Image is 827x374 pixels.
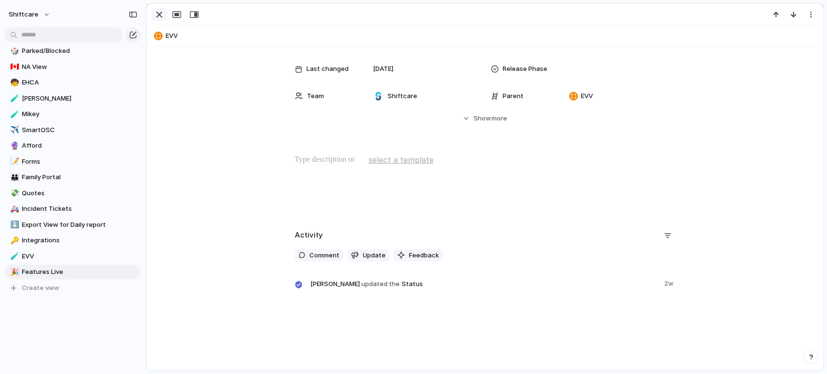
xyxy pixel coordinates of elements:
div: 🧪 [10,109,17,120]
span: Parked/Blocked [22,46,137,56]
button: ⬇️ [9,220,18,230]
a: 🔑Integrations [5,233,141,248]
div: 🎲 [10,46,17,57]
span: Show [473,114,491,123]
span: Release Phase [503,64,547,74]
a: 🎲Parked/Blocked [5,44,141,58]
span: Integrations [22,236,137,245]
button: EVV [151,28,819,44]
span: Mikey [22,109,137,119]
div: 🔑 [10,235,17,246]
div: ⬇️ [10,219,17,230]
span: Forms [22,157,137,167]
button: 🧒 [9,78,18,87]
div: 🧪 [10,251,17,262]
span: Shiftcare [388,91,417,101]
span: EVV [581,91,593,101]
span: [DATE] [373,64,393,74]
button: 🎉 [9,267,18,277]
button: ✈️ [9,125,18,135]
button: 📝 [9,157,18,167]
button: Comment [295,249,343,262]
span: select a template [369,154,434,166]
span: [PERSON_NAME] [310,279,360,289]
button: Showmore [295,110,675,127]
a: 🧪EVV [5,249,141,264]
span: Family Portal [22,172,137,182]
button: 🔑 [9,236,18,245]
button: shiftcare [4,7,55,22]
span: Parent [503,91,523,101]
button: 🧪 [9,94,18,103]
button: Feedback [393,249,443,262]
button: 👪 [9,172,18,182]
button: 💸 [9,188,18,198]
span: NA View [22,62,137,72]
button: 🧪 [9,109,18,119]
span: Update [363,251,386,260]
button: 🇨🇦 [9,62,18,72]
a: ✈️SmartOSC [5,123,141,137]
span: Create view [22,283,59,293]
span: SmartOSC [22,125,137,135]
a: 🚑Incident Tickets [5,202,141,216]
button: Create view [5,281,141,295]
span: updated the [361,279,400,289]
button: Update [347,249,389,262]
h2: Activity [295,230,323,241]
button: 🔮 [9,141,18,151]
span: Last changed [306,64,349,74]
a: 🇨🇦NA View [5,60,141,74]
div: 🧒 [10,77,17,88]
div: 🎉 [10,267,17,278]
a: 🧒EHCA [5,75,141,90]
a: 💸Quotes [5,186,141,201]
span: Quotes [22,188,137,198]
span: EVV [166,31,819,41]
button: 🎲 [9,46,18,56]
button: select a template [367,153,435,167]
span: more [491,114,507,123]
span: [PERSON_NAME] [22,94,137,103]
div: 👪 [10,172,17,183]
span: EVV [22,252,137,261]
div: 🇨🇦 [10,61,17,72]
span: Features Live [22,267,137,277]
a: 👪Family Portal [5,170,141,185]
div: 🚑 [10,204,17,215]
a: 🎉Features Live [5,265,141,279]
a: 📝Forms [5,154,141,169]
div: 🔮Afford [5,138,141,153]
a: 🧪[PERSON_NAME] [5,91,141,106]
div: 📝 [10,156,17,167]
span: Status [310,277,658,290]
span: 2w [664,277,675,289]
span: Feedback [409,251,439,260]
div: 💸 [10,187,17,199]
span: Afford [22,141,137,151]
span: Team [307,91,324,101]
a: 🧪Mikey [5,107,141,121]
span: EHCA [22,78,137,87]
div: ✈️ [10,124,17,136]
a: ⬇️Export View for Daily report [5,218,141,232]
span: Comment [309,251,339,260]
div: 🔮 [10,140,17,152]
button: 🚑 [9,204,18,214]
button: 🧪 [9,252,18,261]
span: shiftcare [9,10,38,19]
div: 🧪 [10,93,17,104]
